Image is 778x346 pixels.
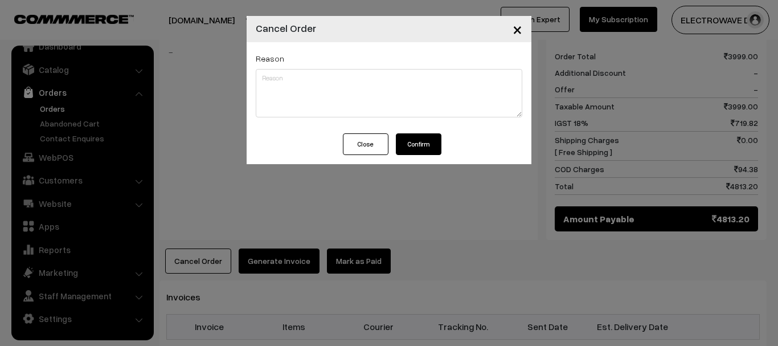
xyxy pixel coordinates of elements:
button: Confirm [396,133,441,155]
label: Reason [256,52,284,64]
span: × [513,18,522,39]
button: Close [503,11,531,47]
button: Close [343,133,388,155]
h4: Cancel Order [256,21,316,36]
